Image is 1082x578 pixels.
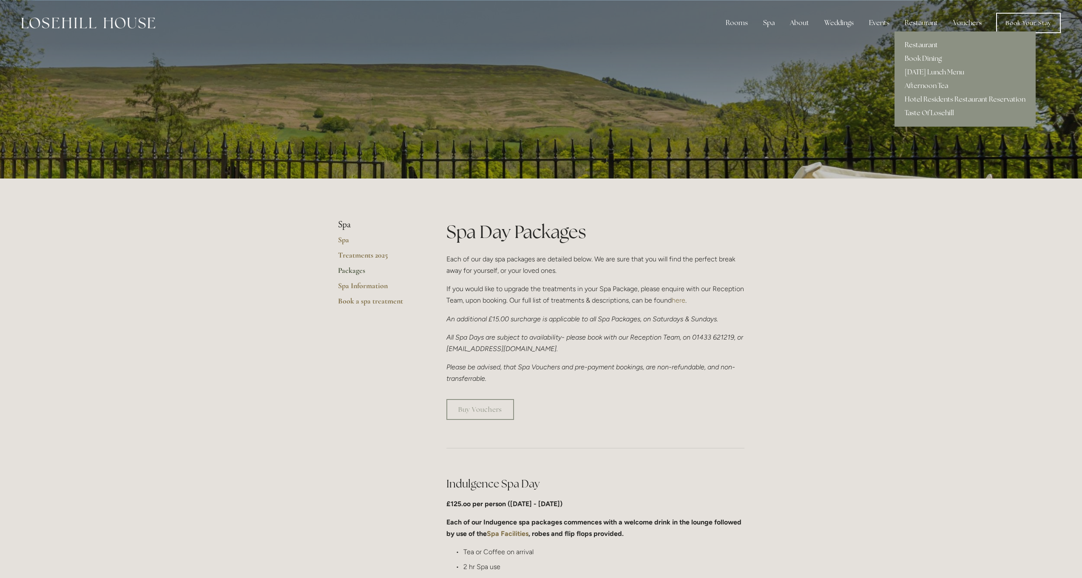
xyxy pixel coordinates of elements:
[446,283,744,306] p: If you would like to upgrade the treatments in your Spa Package, please enquire with our Receptio...
[338,235,419,250] a: Spa
[446,315,718,323] em: An additional £15.00 surcharge is applicable to all Spa Packages, on Saturdays & Sundays.
[21,17,155,28] img: Losehill House
[446,333,745,353] em: All Spa Days are subject to availability- please book with our Reception Team, on 01433 621219, o...
[446,219,744,244] h1: Spa Day Packages
[446,518,743,538] strong: Each of our Indugence spa packages commences with a welcome drink in the lounge followed by use o...
[672,296,685,304] a: here
[783,14,816,31] div: About
[446,399,514,420] a: Buy Vouchers
[898,14,945,31] div: Restaurant
[338,219,419,230] li: Spa
[895,93,1036,106] a: Hotel Residents Restaurant Reservation
[463,561,744,572] p: 2 hr Spa use
[895,38,1036,52] a: Restaurant
[895,65,1036,79] a: [DATE] Lunch Menu
[895,79,1036,93] a: Afternoon Tea
[946,14,988,31] a: Vouchers
[756,14,781,31] div: Spa
[996,13,1061,33] a: Book Your Stay
[338,296,419,312] a: Book a spa treatment
[446,476,744,491] h2: Indulgence Spa Day
[446,253,744,276] p: Each of our day spa packages are detailed below. We are sure that you will find the perfect break...
[338,266,419,281] a: Packages
[446,500,562,508] strong: £125.oo per person ([DATE] - [DATE])
[487,530,528,538] a: Spa Facilities
[862,14,896,31] div: Events
[528,530,624,538] strong: , robes and flip flops provided.
[446,363,735,382] em: Please be advised, that Spa Vouchers and pre-payment bookings, are non-refundable, and non-transf...
[895,52,1036,65] a: Book Dining
[338,281,419,296] a: Spa Information
[818,14,860,31] div: Weddings
[895,106,1036,120] a: Taste Of Losehill
[719,14,755,31] div: Rooms
[338,250,419,266] a: Treatments 2025
[463,546,744,558] p: Tea or Coffee on arrival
